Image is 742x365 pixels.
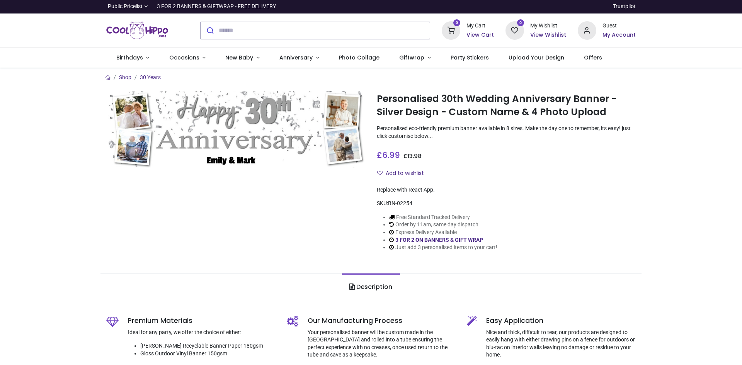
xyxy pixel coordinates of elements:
span: Photo Collage [339,54,380,61]
a: Description [342,273,400,300]
p: Nice and thick, difficult to tear, our products are designed to easily hang with either drawing p... [486,329,636,359]
li: Just add 3 personalised items to your cart! [389,244,497,251]
a: Trustpilot [613,3,636,10]
button: Add to wishlistAdd to wishlist [377,167,431,180]
sup: 0 [453,19,461,27]
a: Occasions [159,48,216,68]
li: Express Delivery Available [389,229,497,236]
p: Your personalised banner will be custom made in the [GEOGRAPHIC_DATA] and rolled into a tube ensu... [308,329,456,359]
a: View Wishlist [530,31,566,39]
div: My Cart [466,22,494,30]
p: Personalised eco-friendly premium banner available in 8 sizes. Make the day one to remember, its ... [377,125,636,140]
img: Personalised 30th Wedding Anniversary Banner - Silver Design - Custom Name & 4 Photo Upload [106,91,365,168]
div: 3 FOR 2 BANNERS & GIFTWRAP - FREE DELIVERY [157,3,276,10]
span: Birthdays [116,54,143,61]
a: Logo of Cool Hippo [106,20,168,41]
a: Birthdays [106,48,159,68]
a: Giftwrap [389,48,441,68]
a: View Cart [466,31,494,39]
a: 3 FOR 2 ON BANNERS & GIFT WRAP [395,237,483,243]
a: 0 [442,27,460,33]
a: 30 Years [140,74,161,80]
img: Cool Hippo [106,20,168,41]
li: Free Standard Tracked Delivery [389,214,497,221]
h1: Personalised 30th Wedding Anniversary Banner - Silver Design - Custom Name & 4 Photo Upload [377,92,636,119]
a: Anniversary [269,48,329,68]
div: My Wishlist [530,22,566,30]
h5: Our Manufacturing Process [308,316,456,326]
li: Gloss Outdoor Vinyl Banner 150gsm [140,350,275,358]
a: My Account [602,31,636,39]
span: Upload Your Design [509,54,564,61]
span: BN-02254 [388,200,412,206]
div: Guest [602,22,636,30]
span: Anniversary [279,54,313,61]
span: 6.99 [382,149,400,161]
h5: Premium Materials [128,316,275,326]
span: Party Stickers [451,54,489,61]
span: Occasions [169,54,199,61]
p: Ideal for any party, we offer the choice of either: [128,329,275,336]
span: £ [403,152,422,160]
span: 13.98 [407,152,422,160]
span: Offers [584,54,602,61]
div: Replace with React App. [377,186,636,194]
li: [PERSON_NAME] Recyclable Banner Paper 180gsm [140,342,275,350]
button: Submit [201,22,219,39]
a: Public Pricelist [106,3,148,10]
i: Add to wishlist [377,170,383,176]
span: Public Pricelist [108,3,143,10]
sup: 0 [517,19,524,27]
h5: Easy Application [486,316,636,326]
a: New Baby [216,48,270,68]
li: Order by 11am, same day dispatch [389,221,497,229]
span: Giftwrap [399,54,424,61]
span: New Baby [225,54,253,61]
a: Shop [119,74,131,80]
span: £ [377,149,400,161]
a: 0 [505,27,524,33]
div: SKU: [377,200,636,207]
